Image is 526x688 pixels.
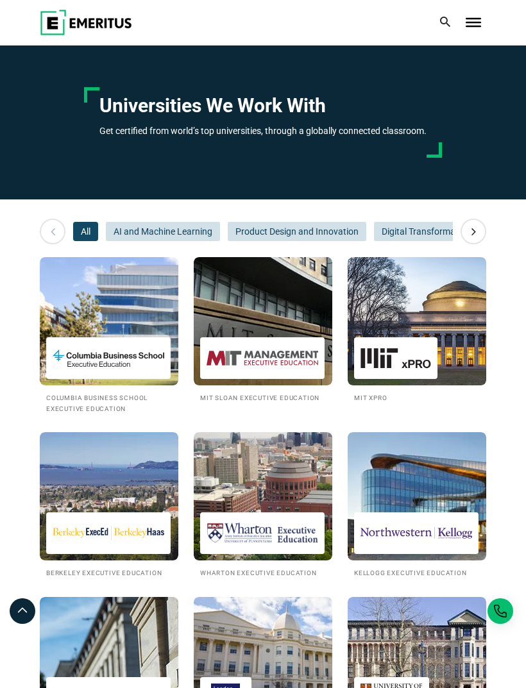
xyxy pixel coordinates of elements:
a: Universities We Work With Wharton Executive Education Wharton Executive Education [194,432,332,578]
img: Universities We Work With [194,432,332,560]
a: Universities We Work With MIT xPRO MIT xPRO [348,257,486,403]
a: Universities We Work With Columbia Business School Executive Education Columbia Business School E... [40,257,178,414]
img: Wharton Executive Education [207,519,318,548]
img: Berkeley Executive Education [53,519,164,548]
a: Universities We Work With Berkeley Executive Education Berkeley Executive Education [40,432,178,578]
img: MIT xPRO [361,344,431,373]
h2: Kellogg Executive Education [354,567,480,578]
button: Digital Transformation [374,222,479,241]
img: Universities We Work With [40,257,178,385]
h3: Get certified from world’s top universities, through a globally connected classroom. [99,124,427,138]
a: Universities We Work With Kellogg Executive Education Kellogg Executive Education [348,432,486,578]
h2: Columbia Business School Executive Education [46,392,172,414]
img: Universities We Work With [348,432,486,560]
h1: Universities We Work With [99,94,427,118]
button: Toggle Menu [466,18,481,27]
img: Universities We Work With [194,257,332,385]
img: Kellogg Executive Education [361,519,472,548]
img: Columbia Business School Executive Education [53,344,164,373]
h2: Berkeley Executive Education [46,567,172,578]
h2: MIT xPRO [354,392,480,403]
button: Product Design and Innovation [228,222,366,241]
img: Universities We Work With [348,257,486,385]
h2: MIT Sloan Executive Education [200,392,326,403]
button: All [73,222,98,241]
a: Universities We Work With MIT Sloan Executive Education MIT Sloan Executive Education [194,257,332,403]
img: Universities We Work With [40,432,178,560]
button: AI and Machine Learning [106,222,220,241]
h2: Wharton Executive Education [200,567,326,578]
img: MIT Sloan Executive Education [207,344,318,373]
